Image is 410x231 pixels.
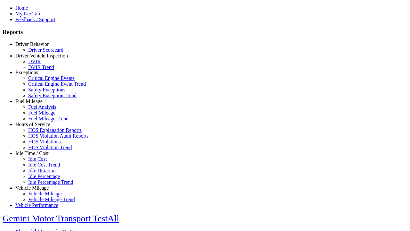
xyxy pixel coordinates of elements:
[15,5,28,11] a: Home
[28,104,56,110] a: Fuel Analysis
[28,81,86,87] a: Critical Engine Event Trend
[15,53,68,58] a: Driver Vehicle Inspection
[28,139,61,144] a: HOS Violations
[3,29,407,36] h3: Reports
[28,174,60,179] a: Idle Percentage
[28,133,89,139] a: HOS Violation Audit Reports
[15,17,55,22] a: Feedback / Support
[15,98,43,104] a: Fuel Mileage
[15,122,50,127] a: Hours of Service
[3,213,119,223] a: Gemini Motor Transport TestAll
[15,150,49,156] a: Idle Time / Cost
[15,41,49,47] a: Driver Behavior
[28,191,61,196] a: Vehicle Mileage
[28,75,75,81] a: Critical Engine Events
[28,93,77,98] a: Safety Exception Trend
[15,202,58,208] a: Vehicle Performance
[28,127,82,133] a: HOS Explanation Reports
[15,70,38,75] a: Exceptions
[28,145,72,150] a: HOS Violation Trend
[28,116,69,121] a: Fuel Mileage Trend
[28,162,60,167] a: Idle Cost Trend
[28,47,63,53] a: Driver Scorecard
[28,87,65,92] a: Safety Exceptions
[28,156,47,162] a: Idle Cost
[28,110,55,116] a: Fuel Mileage
[15,11,40,16] a: My GeoTab
[15,185,49,191] a: Vehicle Mileage
[28,179,73,185] a: Idle Percentage Trend
[28,64,54,70] a: DVIR Trend
[28,59,41,64] a: DVIR
[28,197,75,202] a: Vehicle Mileage Trend
[28,168,56,173] a: Idle Duration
